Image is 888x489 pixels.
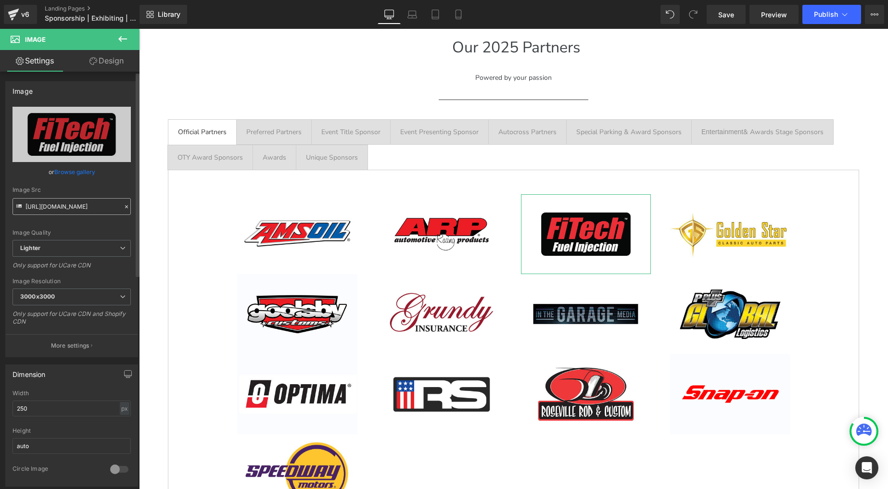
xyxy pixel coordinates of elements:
[19,8,31,21] div: v6
[261,98,340,109] div: Event Presenting Sponsor
[13,465,101,475] div: Circle Image
[120,402,129,415] div: px
[13,278,131,285] div: Image Resolution
[13,438,131,454] input: auto
[5,6,749,32] p: Our 2025 Partners
[802,5,861,24] button: Publish
[401,5,424,24] a: Laptop
[182,98,241,109] div: Event Title Sponsor
[359,98,418,109] div: Autocross Partners
[718,10,734,20] span: Save
[447,5,470,24] a: Mobile
[25,36,46,43] span: Image
[660,5,680,24] button: Undo
[167,123,219,134] div: Unique Sponsors
[45,14,137,22] span: Sponsorship | Exhibiting | Advertising
[13,82,33,95] div: Image
[124,123,147,134] div: Awards
[13,427,131,434] div: Height
[13,187,131,193] div: Image Src
[13,310,131,332] div: Only support for UCare CDN and Shopify CDN
[865,5,884,24] button: More
[45,5,155,13] a: Landing Pages
[4,5,37,24] a: v6
[13,401,131,416] input: auto
[20,293,55,300] b: 3000x3000
[684,5,703,24] button: Redo
[51,341,89,350] p: More settings
[140,5,187,24] a: New Library
[424,5,447,24] a: Tablet
[437,98,543,109] div: Special Parking & Award Sponsors
[13,390,131,397] div: Width
[13,198,131,215] input: Link
[378,5,401,24] a: Desktop
[562,99,604,107] span: Entertainment
[562,98,685,109] div: & Awards Stage Sponsors
[6,334,138,357] button: More settings
[20,244,40,251] b: Lighter
[107,98,163,109] div: Preferred Partners
[54,163,95,180] a: Browse gallery
[814,11,838,18] span: Publish
[13,262,131,276] div: Only support for UCare CDN
[38,123,104,134] div: OTY Award Sponsors
[13,167,131,177] div: or
[158,10,180,19] span: Library
[72,50,141,72] a: Design
[13,229,131,236] div: Image Quality
[749,5,799,24] a: Preview
[761,10,787,20] span: Preview
[39,98,88,109] div: Official Partners
[13,365,46,378] div: Dimension
[855,456,878,479] div: Open Intercom Messenger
